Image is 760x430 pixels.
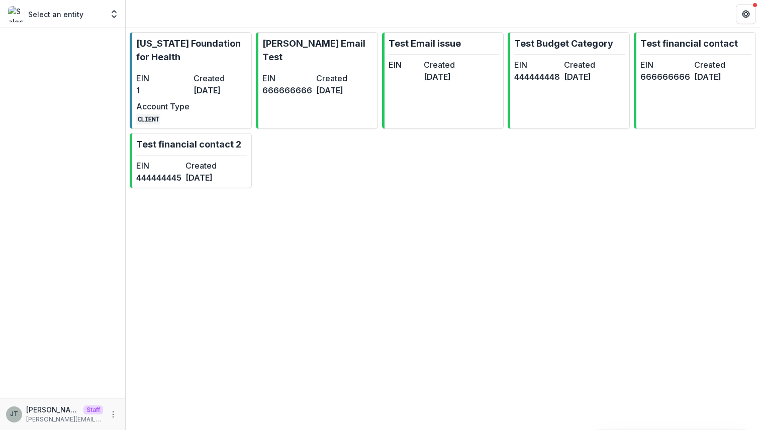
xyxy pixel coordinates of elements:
a: Test Budget CategoryEIN444444448Created[DATE] [508,32,630,129]
dd: [DATE] [194,84,247,96]
dd: 1 [136,84,189,96]
dt: EIN [136,72,189,84]
p: Staff [83,405,103,414]
dt: Created [424,59,455,71]
dd: 666666666 [640,71,690,83]
p: Test Budget Category [514,37,613,50]
dt: Created [194,72,247,84]
dt: EIN [136,160,181,172]
button: More [107,408,119,420]
a: [US_STATE] Foundation for HealthEIN1Created[DATE]Account TypeCLIENT [130,32,252,129]
dt: Created [694,59,744,71]
a: Test financial contactEIN666666666Created[DATE] [634,32,756,129]
dt: EIN [262,72,312,84]
dd: [DATE] [316,84,366,96]
p: [US_STATE] Foundation for Health [136,37,247,64]
a: [PERSON_NAME] Email TestEIN666666666Created[DATE] [256,32,378,129]
dd: 444444448 [514,71,560,83]
dd: 444444445 [136,172,181,184]
dd: [DATE] [694,71,744,83]
dt: EIN [640,59,690,71]
img: Select an entity [8,6,24,22]
dd: [DATE] [424,71,455,83]
dt: EIN [514,59,560,71]
p: [PERSON_NAME][EMAIL_ADDRESS][DOMAIN_NAME] [26,415,103,424]
code: CLIENT [136,114,160,124]
p: Test financial contact [640,37,738,50]
a: Test Email issueEINCreated[DATE] [382,32,504,129]
dt: Created [185,160,231,172]
dd: [DATE] [185,172,231,184]
dt: Account Type [136,100,189,112]
p: Test financial contact 2 [136,137,241,151]
p: Select an entity [28,9,83,20]
dt: Created [316,72,366,84]
p: [PERSON_NAME] Email Test [262,37,373,64]
dt: Created [564,59,610,71]
div: Joyce N Temelio [10,411,18,417]
p: Test Email issue [389,37,461,50]
a: Test financial contact 2EIN444444445Created[DATE] [130,133,252,188]
dd: 666666666 [262,84,312,96]
dt: EIN [389,59,420,71]
button: Get Help [736,4,756,24]
p: [PERSON_NAME] [26,404,79,415]
button: Open entity switcher [107,4,121,24]
dd: [DATE] [564,71,610,83]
